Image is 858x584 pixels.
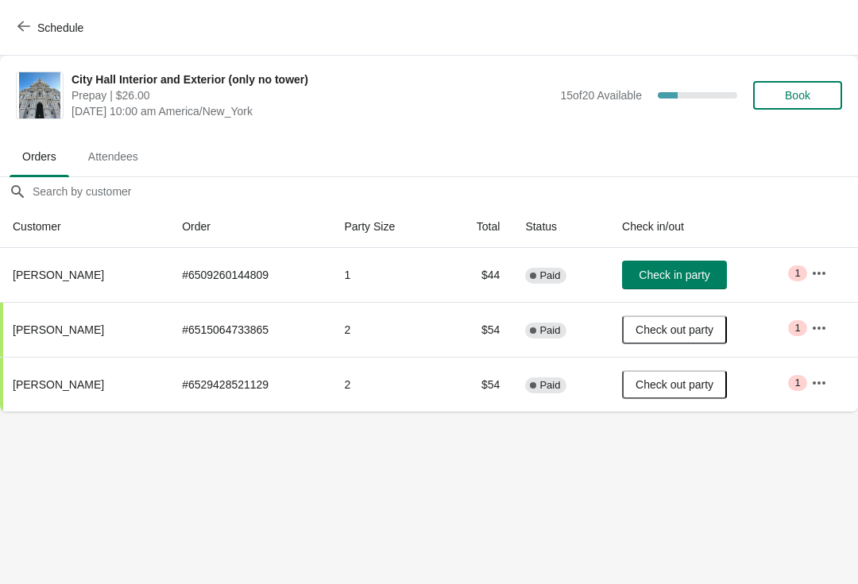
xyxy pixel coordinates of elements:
td: $54 [442,357,512,412]
span: City Hall Interior and Exterior (only no tower) [71,72,552,87]
td: 2 [331,357,442,412]
span: Check out party [636,323,713,336]
td: # 6529428521129 [169,357,331,412]
span: [PERSON_NAME] [13,269,104,281]
button: Schedule [8,14,96,42]
button: Book [753,81,842,110]
span: Book [785,89,810,102]
td: # 6509260144809 [169,248,331,302]
span: Orders [10,142,69,171]
button: Check out party [622,315,727,344]
th: Total [442,206,512,248]
span: Attendees [75,142,151,171]
span: [DATE] 10:00 am America/New_York [71,103,552,119]
span: Paid [539,379,560,392]
td: 1 [331,248,442,302]
td: $54 [442,302,512,357]
span: Paid [539,324,560,337]
span: 1 [794,267,800,280]
th: Status [512,206,609,248]
span: Check in party [639,269,709,281]
span: Paid [539,269,560,282]
th: Party Size [331,206,442,248]
td: 2 [331,302,442,357]
th: Order [169,206,331,248]
span: Check out party [636,378,713,391]
button: Check out party [622,370,727,399]
span: Schedule [37,21,83,34]
button: Check in party [622,261,727,289]
span: Prepay | $26.00 [71,87,552,103]
span: 1 [794,377,800,389]
span: [PERSON_NAME] [13,323,104,336]
img: City Hall Interior and Exterior (only no tower) [19,72,61,118]
span: 15 of 20 Available [560,89,642,102]
span: 1 [794,322,800,335]
td: $44 [442,248,512,302]
span: [PERSON_NAME] [13,378,104,391]
td: # 6515064733865 [169,302,331,357]
th: Check in/out [609,206,798,248]
input: Search by customer [32,177,858,206]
